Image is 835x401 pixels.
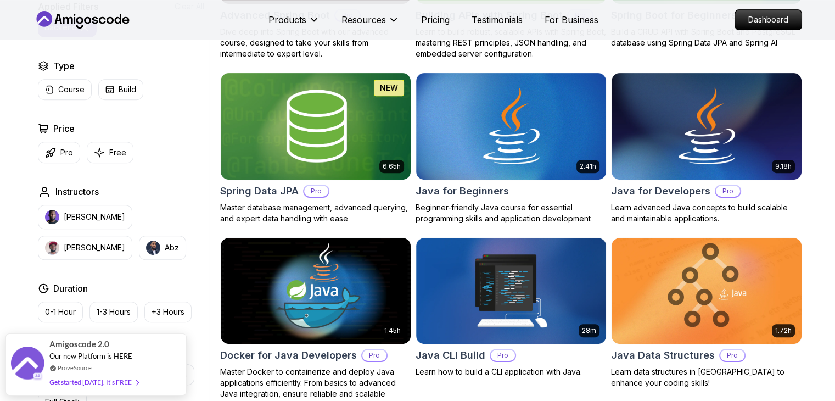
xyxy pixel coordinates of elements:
a: Spring Data JPA card6.65hNEWSpring Data JPAProMaster database management, advanced querying, and ... [220,73,411,224]
img: instructor img [45,241,59,255]
a: Dashboard [735,9,802,30]
a: Java for Developers card9.18hJava for DevelopersProLearn advanced Java concepts to build scalable... [611,73,802,224]
div: Get started [DATE]. It's FREE [49,376,138,388]
p: Dashboard [735,10,802,30]
p: Course [58,84,85,95]
p: Abz [165,242,179,253]
p: 1.72h [775,326,792,335]
p: Products [268,13,306,26]
p: Build [119,84,136,95]
p: NEW [380,82,398,93]
p: Learn data structures in [GEOGRAPHIC_DATA] to enhance your coding skills! [611,366,802,388]
h2: Java for Developers [611,183,710,199]
p: 1-3 Hours [97,307,131,318]
img: Java for Beginners card [416,73,606,180]
p: 9.18h [775,162,792,171]
p: 1.45h [384,326,401,335]
p: Learn to build robust, scalable APIs with Spring Boot, mastering REST principles, JSON handling, ... [416,26,607,59]
h2: Java CLI Build [416,348,485,363]
p: Pro [304,186,328,197]
p: Learn advanced Java concepts to build scalable and maintainable applications. [611,202,802,224]
p: [PERSON_NAME] [64,211,125,222]
button: 0-1 Hour [38,302,83,322]
img: Java CLI Build card [416,238,606,344]
p: +3 Hours [152,307,184,318]
p: Pro [362,350,386,361]
h2: Type [53,59,75,73]
button: Resources [341,13,399,35]
span: Our new Platform is HERE [49,352,132,360]
p: Beginner-friendly Java course for essential programming skills and application development [416,202,607,224]
p: Pro [720,350,744,361]
img: Spring Data JPA card [221,73,411,180]
button: Build [98,79,143,100]
a: Pricing [421,13,450,26]
img: Java for Developers card [612,73,802,180]
a: For Business [545,13,598,26]
p: Free [109,147,126,158]
button: 1-3 Hours [89,302,138,322]
button: Products [268,13,320,35]
button: Free [87,142,133,163]
h2: Java Data Structures [611,348,715,363]
p: Master database management, advanced querying, and expert data handling with ease [220,202,411,224]
img: Java Data Structures card [612,238,802,344]
img: instructor img [146,241,160,255]
p: Pro [60,147,73,158]
p: 0-1 Hour [45,307,76,318]
h2: Java for Beginners [416,183,509,199]
button: Course [38,79,92,100]
a: Testimonials [472,13,523,26]
button: instructor imgAbz [139,236,186,260]
p: 6.65h [383,162,401,171]
span: Amigoscode 2.0 [49,338,109,350]
h2: Instructors [55,185,99,198]
p: 28m [582,326,596,335]
h2: Spring Data JPA [220,183,299,199]
p: 2.41h [580,162,596,171]
button: +3 Hours [144,302,192,322]
p: Resources [341,13,386,26]
h2: Duration [53,282,88,295]
p: Pro [491,350,515,361]
img: provesource social proof notification image [11,347,44,382]
button: instructor img[PERSON_NAME] [38,205,132,229]
button: instructor img[PERSON_NAME] [38,236,132,260]
p: [PERSON_NAME] [64,242,125,253]
a: Java CLI Build card28mJava CLI BuildProLearn how to build a CLI application with Java. [416,237,607,378]
h2: Docker for Java Developers [220,348,357,363]
h2: Price [53,122,75,135]
a: ProveSource [58,363,92,372]
button: Pro [38,142,80,163]
a: Java for Beginners card2.41hJava for BeginnersBeginner-friendly Java course for essential program... [416,73,607,224]
p: Pro [716,186,740,197]
a: Java Data Structures card1.72hJava Data StructuresProLearn data structures in [GEOGRAPHIC_DATA] t... [611,237,802,389]
p: Dive deep into Spring Boot with our advanced course, designed to take your skills from intermedia... [220,26,411,59]
img: instructor img [45,210,59,224]
img: Docker for Java Developers card [221,238,411,344]
p: Learn how to build a CLI application with Java. [416,366,607,377]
